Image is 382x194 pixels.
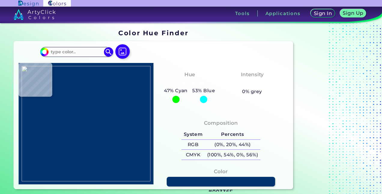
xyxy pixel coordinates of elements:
h5: Sign Up [343,11,363,16]
h4: Intensity [241,70,264,79]
img: icon picture [115,44,130,59]
h3: Cyan-Blue [173,80,207,87]
a: Sign Up [341,9,365,17]
h1: Color Hue Finder [118,28,188,37]
iframe: Advertisement [296,27,371,192]
h5: CMYK [181,150,205,160]
h5: (100%, 54%, 0%, 56%) [205,150,260,160]
h4: Composition [204,119,238,127]
h5: System [181,130,205,139]
img: ArtyClick Design logo [18,1,38,6]
img: 2aebec49-857f-4190-81cf-6d24cf406c80 [22,66,150,181]
img: icon search [104,47,113,56]
h3: Applications [265,11,301,16]
h5: 0% grey [242,88,262,95]
h3: Tools [235,11,250,16]
h5: Percents [205,130,260,139]
h3: Vibrant [239,80,265,87]
h5: (0%, 20%, 44%) [205,140,260,150]
a: Sign In [311,9,334,17]
h4: Color [214,167,228,176]
h5: RGB [181,140,205,150]
h5: 53% Blue [190,87,217,95]
h5: 47% Cyan [162,87,190,95]
input: type color.. [49,48,105,56]
h4: Hue [184,70,195,79]
img: logo_artyclick_colors_white.svg [14,9,56,20]
h5: Sign In [314,11,331,16]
